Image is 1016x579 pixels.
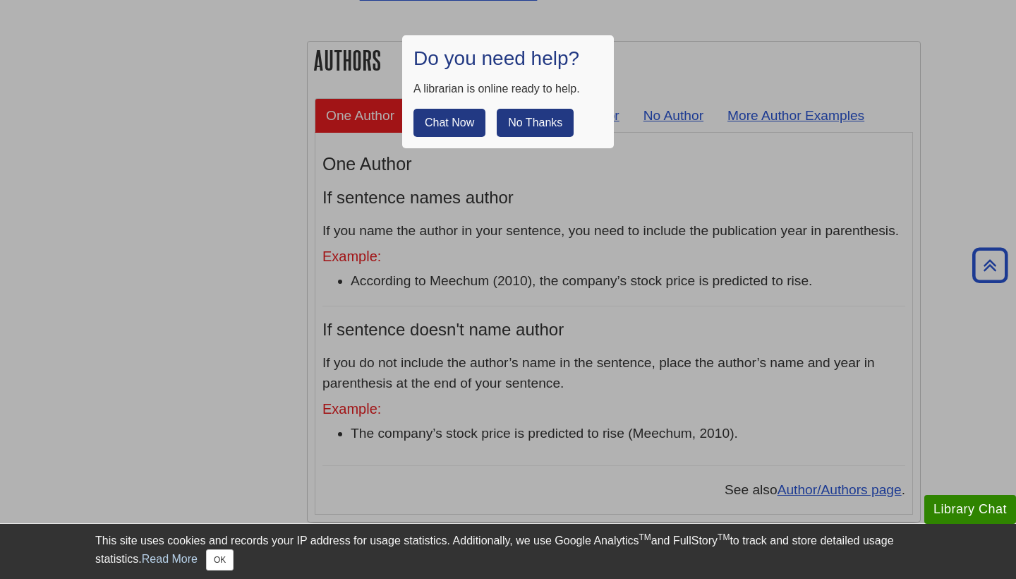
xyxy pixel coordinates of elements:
[206,549,234,571] button: Close
[497,109,574,137] button: No Thanks
[718,532,730,542] sup: TM
[924,495,1016,524] button: Library Chat
[413,109,485,137] button: Chat Now
[413,47,603,71] h1: Do you need help?
[95,532,921,571] div: This site uses cookies and records your IP address for usage statistics. Additionally, we use Goo...
[142,553,198,565] a: Read More
[413,80,603,97] div: A librarian is online ready to help.
[639,532,651,542] sup: TM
